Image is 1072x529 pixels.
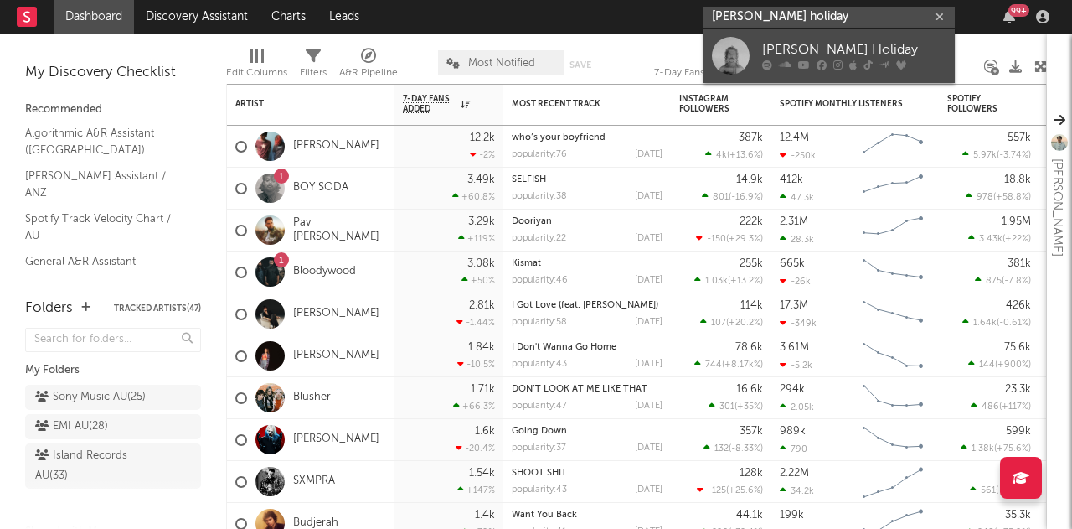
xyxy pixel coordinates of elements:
div: ( ) [709,401,763,412]
div: -20.4 % [456,443,495,454]
div: EMI AU ( 28 ) [35,417,108,437]
div: 12.2k [470,132,495,143]
span: -8.33 % [731,444,760,454]
div: Dooriyan [512,217,662,226]
a: Spotify Track Velocity Chart / AU [25,210,184,244]
div: ( ) [962,317,1031,328]
span: 144 [979,360,995,370]
div: [DATE] [635,318,662,327]
div: 99 + [1008,4,1029,17]
div: [DATE] [635,402,662,411]
div: ( ) [697,485,763,495]
div: A&R Pipeline [339,42,398,91]
div: -349k [780,318,817,329]
a: DON’T LOOK AT ME LIKE THAT [512,385,647,394]
div: Folders [25,298,73,319]
div: 222k [740,216,763,227]
a: SHOOT SHIT [512,469,567,478]
div: Sony Music AU ( 25 ) [35,387,146,407]
div: [DATE] [635,485,662,495]
div: Most Recent Track [512,99,637,109]
div: 3.49k [467,174,495,185]
div: popularity: 37 [512,443,566,453]
button: Tracked Artists(47) [114,304,201,313]
div: [DATE] [635,192,662,201]
div: popularity: 38 [512,192,567,201]
div: 2.31M [780,216,808,227]
div: ( ) [970,485,1031,495]
svg: Chart title [855,168,930,210]
div: 12.4M [780,132,809,143]
a: Sony Music AU(25) [25,385,201,410]
div: -2 % [470,149,495,160]
div: I Got Love (feat. Nate Dogg) [512,301,662,310]
div: -5.2k [780,360,812,371]
div: 14.9k [736,174,763,185]
a: Algorithmic A&R Assistant ([GEOGRAPHIC_DATA]) [25,124,184,158]
div: 426k [1006,300,1031,311]
div: My Folders [25,360,201,381]
div: [DATE] [635,276,662,285]
div: 989k [780,426,806,437]
div: 387k [739,132,763,143]
span: +900 % [997,360,1028,370]
div: ( ) [700,317,763,328]
div: [DATE] [635,360,662,369]
div: popularity: 76 [512,150,567,159]
span: +22 % [1005,235,1028,244]
span: +8.17k % [724,360,760,370]
span: -125 [708,486,726,495]
a: Bloodywood [293,265,356,279]
div: Island Records AU ( 33 ) [35,446,153,486]
div: Artist [235,99,361,109]
div: who’s your boyfriend [512,133,662,143]
div: 114k [740,300,763,311]
div: -10.5 % [457,359,495,370]
div: popularity: 43 [512,485,567,495]
span: 7-Day Fans Added [403,94,456,114]
div: 199k [780,510,804,521]
div: 381k [1008,258,1031,269]
span: 1.03k [705,277,728,286]
div: A&R Pipeline [339,63,398,83]
span: 801 [713,193,729,202]
a: [PERSON_NAME] [293,307,379,321]
svg: Chart title [855,252,930,293]
div: 7-Day Fans Added (7-Day Fans Added) [654,63,780,83]
svg: Chart title [855,419,930,461]
div: 1.54k [469,468,495,479]
div: Spotify Followers [947,94,1006,114]
a: EMI AU(28) [25,414,201,439]
div: [DATE] [635,234,662,243]
div: -1.44 % [456,317,495,328]
div: 665k [780,258,805,269]
div: My Discovery Checklist [25,63,201,83]
div: 34.2k [780,485,814,496]
div: 1.95M [1002,216,1031,227]
div: 1.71k [471,384,495,395]
div: Filters [300,42,327,91]
input: Search for artists [703,7,955,28]
span: +25.6 % [729,486,760,495]
a: SELFISH [512,175,546,184]
div: [DATE] [635,443,662,453]
div: 255k [740,258,763,269]
a: Kismat [512,259,541,268]
span: 1.64k [973,319,997,328]
a: Want You Back [512,511,577,520]
span: 744 [705,360,722,370]
span: +13.2 % [730,277,760,286]
div: ( ) [968,359,1031,370]
div: +66.3 % [453,401,495,412]
div: popularity: 58 [512,318,567,327]
a: BOY SODA [293,181,348,195]
div: 2.81k [469,300,495,311]
span: 132 [714,444,729,454]
span: -16.9 % [731,193,760,202]
div: 294k [780,384,805,395]
div: [DATE] [635,150,662,159]
div: 357k [740,426,763,437]
div: Filters [300,63,327,83]
div: [PERSON_NAME] [1047,158,1067,257]
a: I Got Love (feat. [PERSON_NAME]) [512,301,658,310]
